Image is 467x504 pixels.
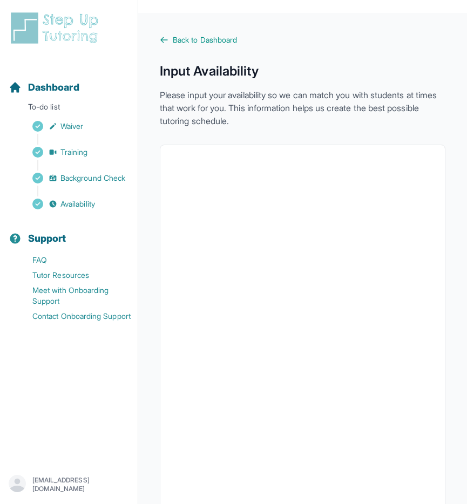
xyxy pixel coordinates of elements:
[9,475,129,494] button: [EMAIL_ADDRESS][DOMAIN_NAME]
[173,35,237,45] span: Back to Dashboard
[9,171,138,186] a: Background Check
[9,80,79,95] a: Dashboard
[60,199,95,209] span: Availability
[60,147,88,158] span: Training
[9,253,138,268] a: FAQ
[160,88,445,127] p: Please input your availability so we can match you with students at times that work for you. This...
[60,121,83,132] span: Waiver
[4,101,133,117] p: To-do list
[9,309,138,324] a: Contact Onboarding Support
[9,119,138,134] a: Waiver
[32,476,129,493] p: [EMAIL_ADDRESS][DOMAIN_NAME]
[160,63,445,80] h1: Input Availability
[160,35,445,45] a: Back to Dashboard
[4,214,133,250] button: Support
[9,11,105,45] img: logo
[28,80,79,95] span: Dashboard
[9,196,138,212] a: Availability
[28,231,66,246] span: Support
[60,173,125,183] span: Background Check
[9,283,138,309] a: Meet with Onboarding Support
[9,268,138,283] a: Tutor Resources
[9,145,138,160] a: Training
[4,63,133,99] button: Dashboard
